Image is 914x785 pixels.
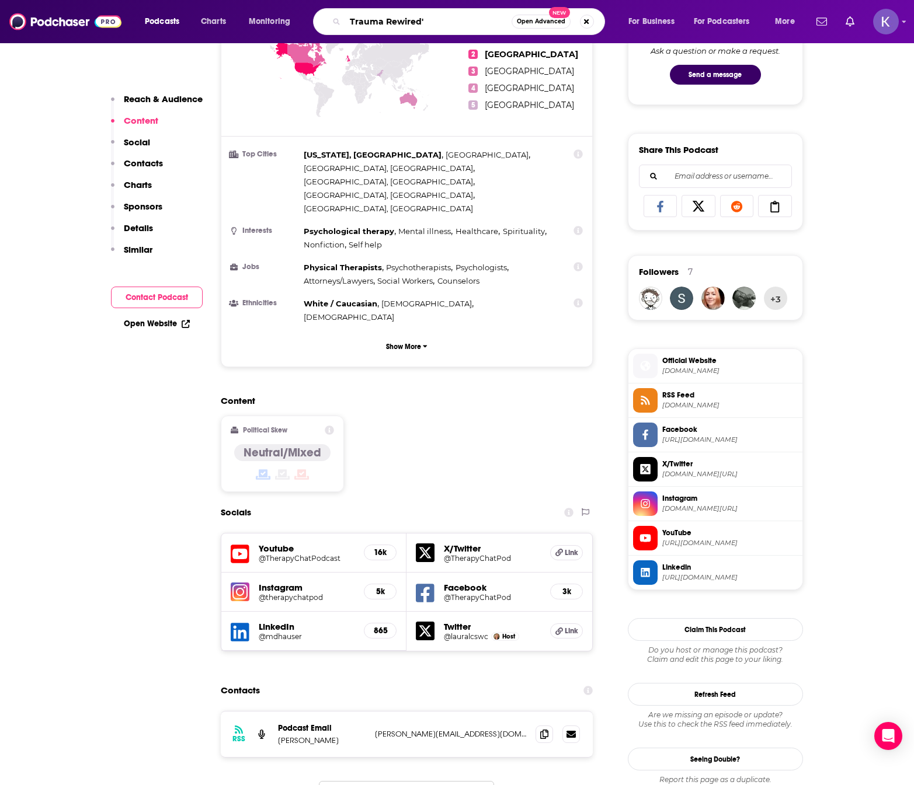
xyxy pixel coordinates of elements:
[628,748,803,770] a: Seeing Double?
[124,137,150,148] p: Social
[565,548,578,557] span: Link
[124,179,152,190] p: Charts
[386,343,421,351] p: Show More
[682,195,715,217] a: Share on X/Twitter
[231,263,299,271] h3: Jobs
[628,646,803,655] span: Do you host or manage this podcast?
[517,19,565,25] span: Open Advanced
[873,9,899,34] img: User Profile
[662,459,798,469] span: X/Twitter
[446,148,530,162] span: ,
[662,401,798,410] span: feeds.redcircle.com
[304,297,379,310] span: ,
[259,554,355,563] a: @TherapyChatPodcast
[124,244,152,255] p: Similar
[304,177,473,186] span: [GEOGRAPHIC_DATA], [GEOGRAPHIC_DATA]
[503,226,545,236] span: Spirituality
[873,9,899,34] span: Logged in as kpearson13190
[259,543,355,554] h5: Youtube
[111,93,203,115] button: Reach & Audience
[662,435,798,444] span: https://www.facebook.com/TherapyChatPod
[374,587,387,596] h5: 5k
[232,734,245,744] h3: RSS
[381,299,472,308] span: [DEMOGRAPHIC_DATA]
[628,710,803,729] div: Are we missing an episode or update? Use this to check the RSS feed immediately.
[304,240,345,249] span: Nonfiction
[345,12,512,31] input: Search podcasts, credits, & more...
[550,545,583,560] a: Link
[111,201,162,222] button: Sponsors
[249,13,290,30] span: Monitoring
[485,66,574,76] span: [GEOGRAPHIC_DATA]
[444,543,541,554] h5: X/Twitter
[221,501,251,524] h2: Socials
[304,163,473,173] span: [GEOGRAPHIC_DATA], [GEOGRAPHIC_DATA]
[633,354,798,378] a: Official Website[DOMAIN_NAME]
[259,593,355,602] a: @therapychatpod
[468,50,478,59] span: 2
[304,261,384,274] span: ,
[628,13,675,30] span: For Business
[468,67,478,76] span: 3
[193,12,233,31] a: Charts
[398,226,451,236] span: Mental illness
[259,632,355,641] a: @mdhauser
[512,15,571,29] button: Open AdvancedNew
[304,204,473,213] span: [GEOGRAPHIC_DATA], [GEOGRAPHIC_DATA]
[124,115,158,126] p: Content
[775,13,795,30] span: More
[111,179,152,201] button: Charts
[560,587,573,596] h5: 3k
[278,735,366,745] p: [PERSON_NAME]
[485,100,574,110] span: [GEOGRAPHIC_DATA]
[374,626,387,636] h5: 865
[304,190,473,200] span: [GEOGRAPHIC_DATA], [GEOGRAPHIC_DATA]
[304,150,442,159] span: [US_STATE], [GEOGRAPHIC_DATA]
[304,148,443,162] span: ,
[639,144,718,155] h3: Share This Podcast
[633,526,798,550] a: YouTube[URL][DOMAIN_NAME]
[628,618,803,641] button: Claim This Podcast
[686,12,767,31] button: open menu
[701,287,725,310] img: ThankstherapyEmma
[633,457,798,482] a: X/Twitter[DOMAIN_NAME][URL]
[688,267,693,277] div: 7
[639,287,662,310] img: KevinBHandley
[111,222,153,244] button: Details
[386,263,451,272] span: Psychotherapists
[381,297,474,310] span: ,
[874,722,902,750] div: Open Intercom Messenger
[767,12,809,31] button: open menu
[124,319,190,329] a: Open Website
[221,395,584,406] h2: Content
[444,593,541,602] a: @TherapyChatPod
[304,226,394,236] span: Psychological therapy
[732,287,756,310] img: Big_Boys
[259,582,355,593] h5: Instagram
[304,225,396,238] span: ,
[456,226,498,236] span: Healthcare
[444,554,541,563] a: @TherapyChatPod
[456,225,500,238] span: ,
[662,573,798,582] span: https://www.linkedin.com/in/mdhauser
[244,445,321,460] h4: Neutral/Mixed
[444,632,488,641] h5: @lauralcswc
[662,390,798,400] span: RSS Feed
[494,633,500,640] img: Laura Reagan
[304,238,346,252] span: ,
[231,227,299,235] h3: Interests
[468,83,478,93] span: 4
[662,539,798,547] span: https://www.youtube.com/@TherapyChatPodcast
[628,683,803,706] button: Refresh Feed
[243,426,287,434] h2: Political Skew
[628,646,803,664] div: Claim and edit this page to your liking.
[111,287,203,308] button: Contact Podcast
[111,137,150,158] button: Social
[304,263,382,272] span: Physical Therapists
[124,158,163,169] p: Contacts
